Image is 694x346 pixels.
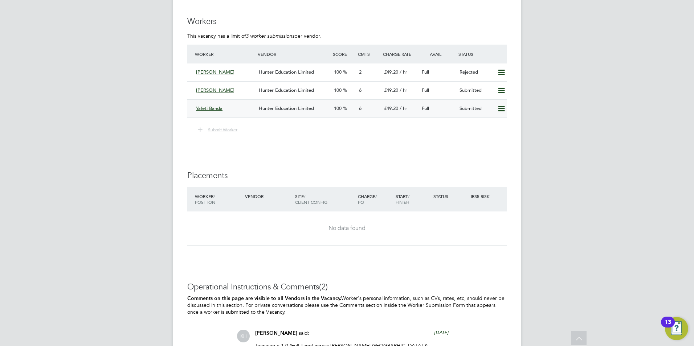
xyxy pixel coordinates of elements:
[422,87,429,93] span: Full
[196,105,223,111] span: Yafeti Banda
[665,317,688,340] button: Open Resource Center, 13 new notifications
[246,33,294,39] em: 3 worker submissions
[457,103,494,115] div: Submitted
[434,329,449,335] span: [DATE]
[237,330,250,342] span: KH
[193,48,256,61] div: Worker
[422,69,429,75] span: Full
[359,87,362,93] span: 6
[400,87,407,93] span: / hr
[259,105,314,111] span: Hunter Education Limited
[432,190,469,203] div: Status
[195,193,215,205] span: / Position
[255,330,297,336] span: [PERSON_NAME]
[208,127,237,132] span: Submit Worker
[334,105,342,111] span: 100
[358,193,377,205] span: / PO
[187,295,507,315] p: Worker's personal information, such as CVs, rates, etc, should never be discussed in this section...
[243,190,293,203] div: Vendor
[259,87,314,93] span: Hunter Education Limited
[196,87,234,93] span: [PERSON_NAME]
[193,125,243,135] button: Submit Worker
[359,105,362,111] span: 6
[187,282,507,292] h3: Operational Instructions & Comments
[334,87,342,93] span: 100
[381,48,419,61] div: Charge Rate
[196,69,234,75] span: [PERSON_NAME]
[394,190,432,209] div: Start
[187,170,507,181] h3: Placements
[396,193,409,205] span: / Finish
[334,69,342,75] span: 100
[356,190,394,209] div: Charge
[356,48,381,61] div: Cmts
[295,193,327,205] span: / Client Config
[293,190,356,209] div: Site
[457,85,494,96] div: Submitted
[299,330,309,336] span: said:
[457,66,494,78] div: Rejected
[400,105,407,111] span: / hr
[187,16,507,27] h3: Workers
[384,87,398,93] span: £49.20
[469,190,494,203] div: IR35 Risk
[359,69,362,75] span: 2
[400,69,407,75] span: / hr
[384,105,398,111] span: £49.20
[665,322,671,331] div: 13
[187,295,341,301] b: Comments on this page are visible to all Vendors in the Vacancy.
[319,282,328,292] span: (2)
[384,69,398,75] span: £49.20
[419,48,457,61] div: Avail
[187,33,507,39] p: This vacancy has a limit of per vendor.
[256,48,331,61] div: Vendor
[193,190,243,209] div: Worker
[422,105,429,111] span: Full
[457,48,507,61] div: Status
[331,48,356,61] div: Score
[259,69,314,75] span: Hunter Education Limited
[195,225,499,232] div: No data found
